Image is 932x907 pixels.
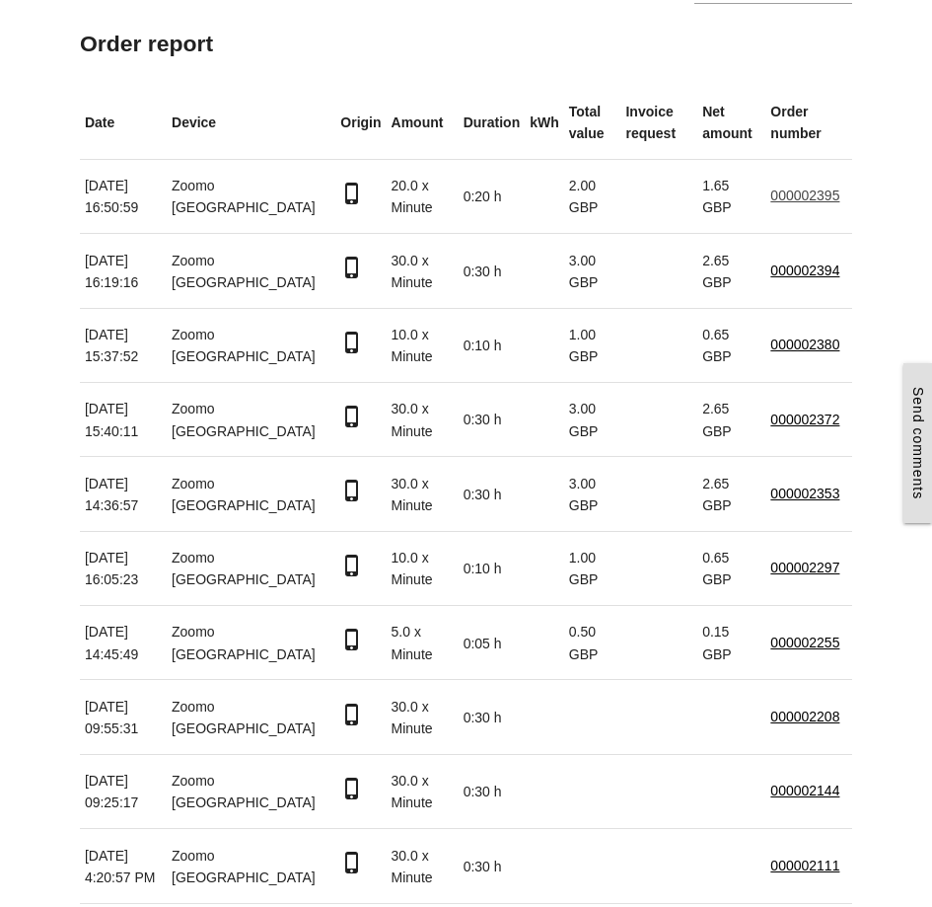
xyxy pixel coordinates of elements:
[340,331,364,354] font: phone_iphone
[172,624,316,661] font: Zoomo [GEOGRAPHIC_DATA]
[85,699,139,736] font: [DATE] 09:55:31
[392,327,433,364] font: 10.0 x Minute
[172,114,216,130] font: Device
[569,401,599,438] font: 3.00 GBP
[340,554,364,577] font: phone_iphone
[464,263,502,278] font: 0:30 h
[392,847,433,884] font: 30.0 x Minute
[172,252,316,289] font: Zoomo [GEOGRAPHIC_DATA]
[464,635,502,650] font: 0:05 h
[392,475,433,512] font: 30.0 x Minute
[770,412,839,427] font: 000002372
[172,475,316,512] font: Zoomo [GEOGRAPHIC_DATA]
[172,401,316,438] font: Zoomo [GEOGRAPHIC_DATA]
[702,475,732,512] font: 2.65 GBP
[85,401,139,438] font: [DATE] 15:40:11
[392,401,433,438] font: 30.0 x Minute
[172,847,316,884] font: Zoomo [GEOGRAPHIC_DATA]
[85,114,114,130] font: Date
[392,550,433,587] font: 10.0 x Minute
[702,252,732,289] font: 2.65 GBP
[85,252,139,289] font: [DATE] 16:19:16
[903,363,932,523] a: Send comments
[770,635,839,650] font: 000002255
[392,773,433,810] font: 30.0 x Minute
[85,550,139,587] font: [DATE] 16:05:23
[392,624,433,661] font: 5.0 x Minute
[569,550,599,587] font: 1.00 GBP
[85,327,139,364] font: [DATE] 15:37:52
[392,114,444,130] font: Amount
[770,337,839,352] font: 000002380
[464,858,502,873] font: 0:30 h
[770,560,839,575] font: 000002297
[340,479,364,502] font: phone_iphone
[340,114,381,130] font: Origin
[172,773,316,810] font: Zoomo [GEOGRAPHIC_DATA]
[770,709,839,724] font: 000002208
[340,405,364,428] font: phone_iphone
[392,252,433,289] font: 30.0 x Minute
[569,252,599,289] font: 3.00 GBP
[80,31,213,56] font: Order report
[770,858,839,873] font: 000002111
[569,475,599,512] font: 3.00 GBP
[702,178,732,215] font: 1.65 GBP
[172,178,316,215] font: Zoomo [GEOGRAPHIC_DATA]
[770,263,839,278] font: 000002394
[464,710,502,725] font: 0:30 h
[770,783,839,798] font: 000002144
[392,699,433,736] font: 30.0 x Minute
[770,188,839,203] font: 000002395
[464,412,502,427] font: 0:30 h
[770,486,839,501] font: 000002353
[464,487,502,502] font: 0:30 h
[569,178,599,215] font: 2.00 GBP
[85,178,139,215] font: [DATE] 16:50:59
[569,327,599,364] font: 1.00 GBP
[464,114,521,130] font: Duration
[464,784,502,799] font: 0:30 h
[702,327,732,364] font: 0.65 GBP
[172,327,316,364] font: Zoomo [GEOGRAPHIC_DATA]
[625,104,676,141] font: Invoice request
[85,773,139,810] font: [DATE] 09:25:17
[530,114,559,130] font: kWh
[569,624,599,661] font: 0.50 GBP
[702,550,732,587] font: 0.65 GBP
[569,104,605,141] font: Total value
[702,624,732,661] font: 0.15 GBP
[340,256,364,279] font: phone_iphone
[85,847,156,884] font: [DATE] 4:20:57 PM
[340,182,364,205] font: phone_iphone
[340,851,364,874] font: phone_iphone
[392,178,433,215] font: 20.0 x Minute
[85,624,139,661] font: [DATE] 14:45:49
[172,699,316,736] font: Zoomo [GEOGRAPHIC_DATA]
[770,104,821,141] font: Order number
[340,777,364,800] font: phone_iphone
[464,189,502,204] font: 0:20 h
[85,475,139,512] font: [DATE] 14:36:57
[702,401,732,438] font: 2.65 GBP
[464,338,502,353] font: 0:10 h
[172,550,316,587] font: Zoomo [GEOGRAPHIC_DATA]
[340,703,364,726] font: phone_iphone
[910,387,926,499] font: Send comments
[340,628,364,651] font: phone_iphone
[702,104,753,141] font: Net amount
[464,561,502,576] font: 0:10 h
